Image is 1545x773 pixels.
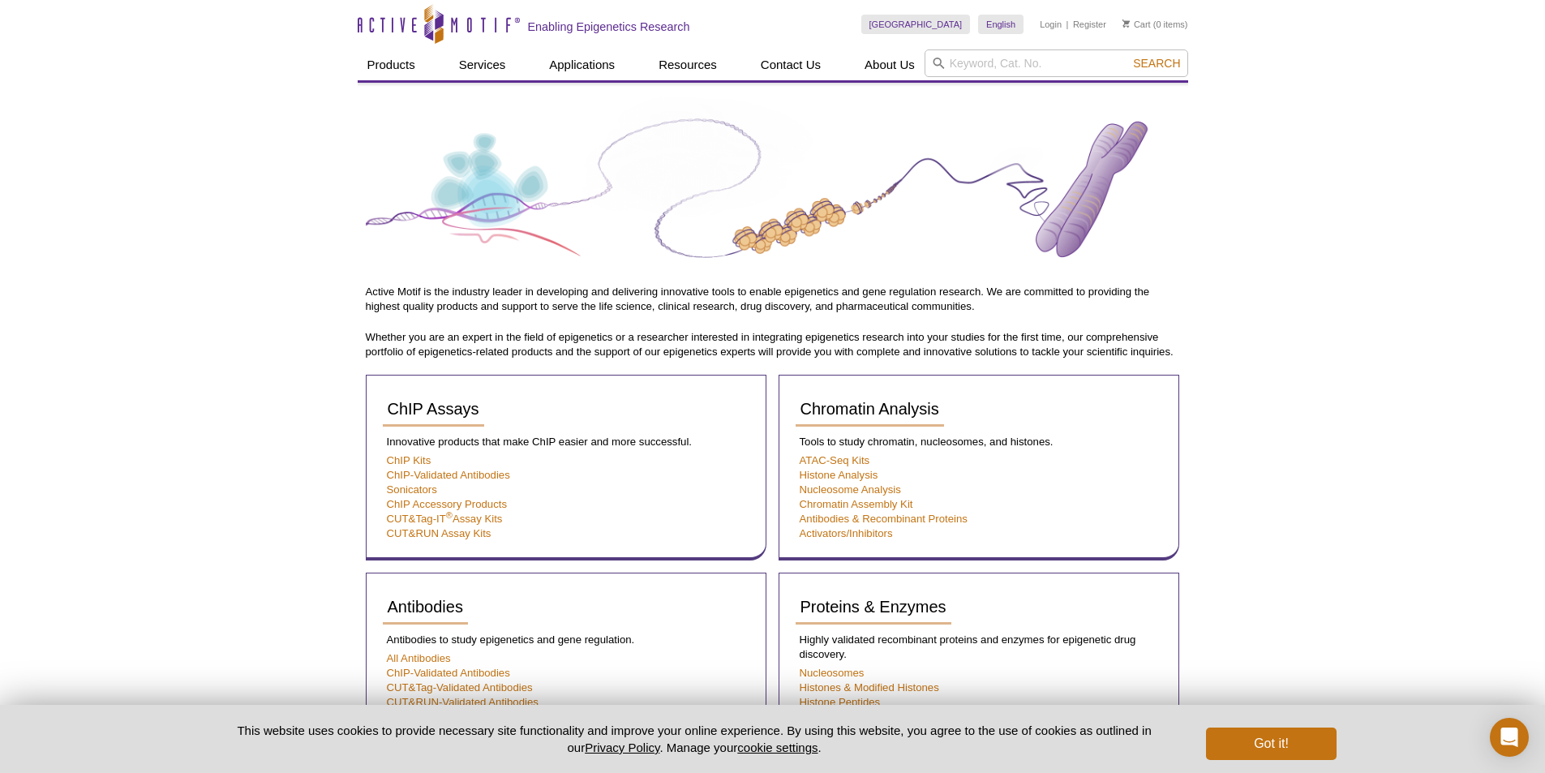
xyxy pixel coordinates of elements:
[800,513,968,525] a: Antibodies & Recombinant Proteins
[387,513,503,525] a: CUT&Tag-IT®Assay Kits
[800,483,901,496] a: Nucleosome Analysis
[978,15,1024,34] a: English
[387,454,431,466] a: ChIP Kits
[366,330,1180,359] p: Whether you are an expert in the field of epigenetics or a researcher interested in integrating e...
[800,527,893,539] a: Activators/Inhibitors
[1122,15,1188,34] li: (0 items)
[388,598,463,616] span: Antibodies
[387,498,508,510] a: ChIP Accessory Products
[388,400,479,418] span: ChIP Assays
[800,667,865,679] a: Nucleosomes
[649,49,727,80] a: Resources
[800,598,946,616] span: Proteins & Enzymes
[800,696,881,708] a: Histone Peptides
[446,510,453,520] sup: ®
[796,392,944,427] a: Chromatin Analysis
[800,469,878,481] a: Histone Analysis
[383,590,468,625] a: Antibodies
[585,741,659,754] a: Privacy Policy
[1133,57,1180,70] span: Search
[1206,728,1336,760] button: Got it!
[925,49,1188,77] input: Keyword, Cat. No.
[1040,19,1062,30] a: Login
[366,97,1180,281] img: Product Guide
[800,498,913,510] a: Chromatin Assembly Kit
[383,633,749,647] p: Antibodies to study epigenetics and gene regulation.
[1073,19,1106,30] a: Register
[383,435,749,449] p: Innovative products that make ChIP easier and more successful.
[366,285,1180,314] p: Active Motif is the industry leader in developing and delivering innovative tools to enable epige...
[737,741,818,754] button: cookie settings
[528,19,690,34] h2: Enabling Epigenetics Research
[1066,15,1069,34] li: |
[796,633,1162,662] p: Highly validated recombinant proteins and enzymes for epigenetic drug discovery.
[387,696,539,708] a: CUT&RUN-Validated Antibodies
[358,49,425,80] a: Products
[387,469,510,481] a: ChIP-Validated Antibodies
[855,49,925,80] a: About Us
[387,527,491,539] a: CUT&RUN Assay Kits
[387,667,510,679] a: ChIP-Validated Antibodies
[800,681,939,694] a: Histones & Modified Histones
[800,454,870,466] a: ATAC-Seq Kits
[209,722,1180,756] p: This website uses cookies to provide necessary site functionality and improve your online experie...
[1122,19,1130,28] img: Your Cart
[1490,718,1529,757] div: Open Intercom Messenger
[751,49,830,80] a: Contact Us
[387,652,451,664] a: All Antibodies
[796,435,1162,449] p: Tools to study chromatin, nucleosomes, and histones.
[796,590,951,625] a: Proteins & Enzymes
[449,49,516,80] a: Services
[383,392,484,427] a: ChIP Assays
[1128,56,1185,71] button: Search
[387,681,533,694] a: CUT&Tag-Validated Antibodies
[539,49,624,80] a: Applications
[861,15,971,34] a: [GEOGRAPHIC_DATA]
[800,400,939,418] span: Chromatin Analysis
[387,483,437,496] a: Sonicators
[1122,19,1151,30] a: Cart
